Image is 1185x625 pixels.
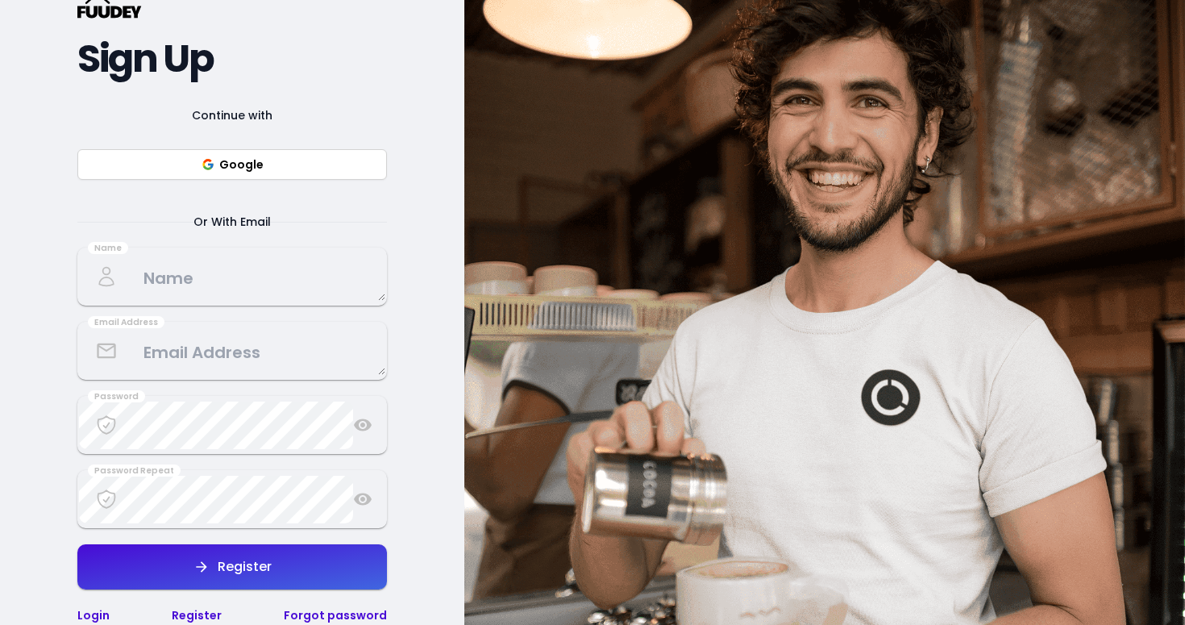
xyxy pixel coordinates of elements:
[77,607,110,623] a: Login
[88,316,164,329] div: Email Address
[173,106,292,125] span: Continue with
[88,242,128,255] div: Name
[88,465,181,477] div: Password Repeat
[210,560,272,573] div: Register
[88,390,145,403] div: Password
[172,607,222,623] a: Register
[284,607,387,623] a: Forgot password
[77,44,387,73] h2: Sign Up
[77,149,387,180] button: Google
[77,544,387,590] button: Register
[174,212,290,231] span: Or With Email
